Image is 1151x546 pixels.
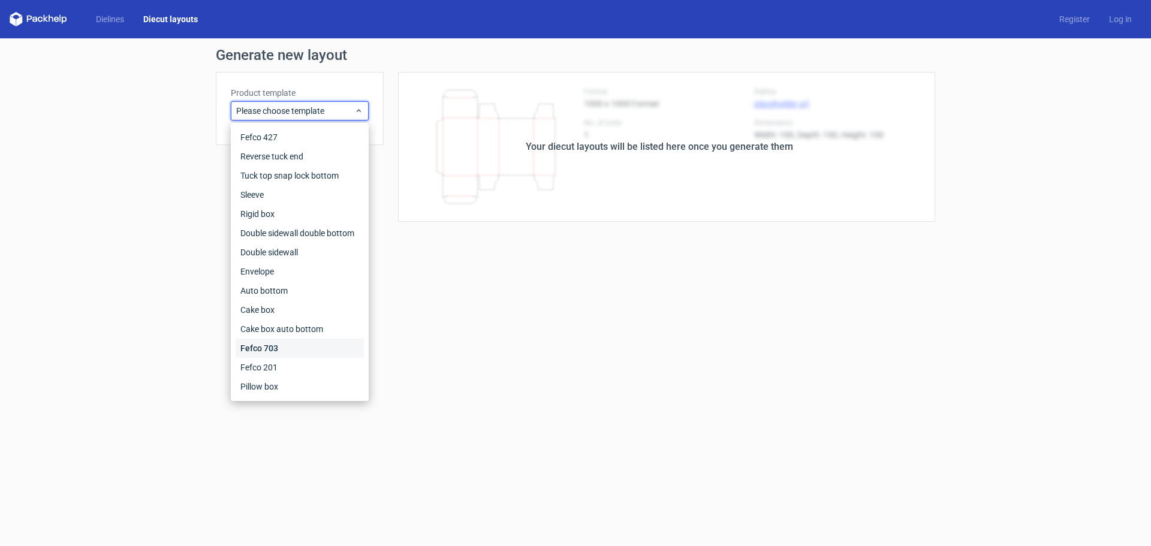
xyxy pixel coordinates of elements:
div: Fefco 201 [236,358,364,377]
div: Cake box [236,300,364,319]
div: Pillow box [236,377,364,396]
div: Auto bottom [236,281,364,300]
div: Your diecut layouts will be listed here once you generate them [526,140,793,154]
div: Sleeve [236,185,364,204]
a: Dielines [86,13,134,25]
label: Product template [231,87,369,99]
a: Register [1050,13,1099,25]
div: Fefco 703 [236,339,364,358]
span: Please choose template [236,105,354,117]
div: Tuck top snap lock bottom [236,166,364,185]
div: Envelope [236,262,364,281]
a: Diecut layouts [134,13,207,25]
div: Fefco 427 [236,128,364,147]
div: Reverse tuck end [236,147,364,166]
h1: Generate new layout [216,48,935,62]
div: Double sidewall [236,243,364,262]
div: Rigid box [236,204,364,224]
div: Cake box auto bottom [236,319,364,339]
a: Log in [1099,13,1141,25]
div: Double sidewall double bottom [236,224,364,243]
